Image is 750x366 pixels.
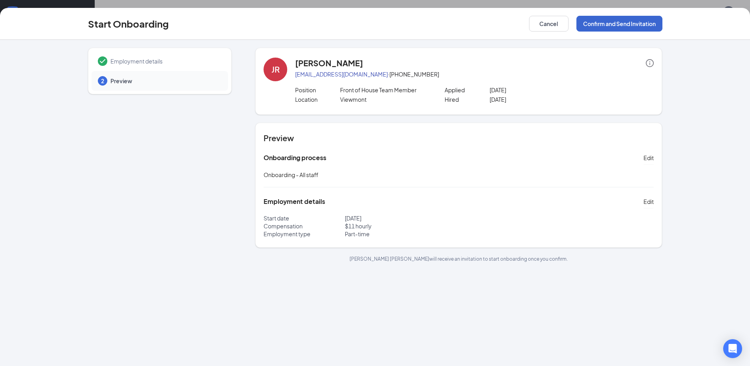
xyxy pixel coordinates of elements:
[490,86,579,94] p: [DATE]
[88,17,169,30] h3: Start Onboarding
[264,133,654,144] h4: Preview
[345,230,459,238] p: Part-time
[264,153,326,162] h5: Onboarding process
[643,154,654,162] span: Edit
[264,171,318,178] span: Onboarding - All staff
[445,86,490,94] p: Applied
[264,214,345,222] p: Start date
[295,95,340,103] p: Location
[345,214,459,222] p: [DATE]
[340,95,430,103] p: Viewmont
[264,230,345,238] p: Employment type
[110,77,220,85] span: Preview
[723,339,742,358] div: Open Intercom Messenger
[340,86,430,94] p: Front of House Team Member
[295,70,654,78] p: · [PHONE_NUMBER]
[295,86,340,94] p: Position
[529,16,569,32] button: Cancel
[101,77,104,85] span: 2
[490,95,579,103] p: [DATE]
[295,71,388,78] a: [EMAIL_ADDRESS][DOMAIN_NAME]
[98,56,107,66] svg: Checkmark
[345,222,459,230] p: $ 11 hourly
[295,58,363,69] h4: [PERSON_NAME]
[646,59,654,67] span: info-circle
[271,64,280,75] div: JR
[255,256,662,262] p: [PERSON_NAME] [PERSON_NAME] will receive an invitation to start onboarding once you confirm.
[643,198,654,205] span: Edit
[445,95,490,103] p: Hired
[264,197,325,206] h5: Employment details
[264,222,345,230] p: Compensation
[643,151,654,164] button: Edit
[643,195,654,208] button: Edit
[576,16,662,32] button: Confirm and Send Invitation
[110,57,220,65] span: Employment details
